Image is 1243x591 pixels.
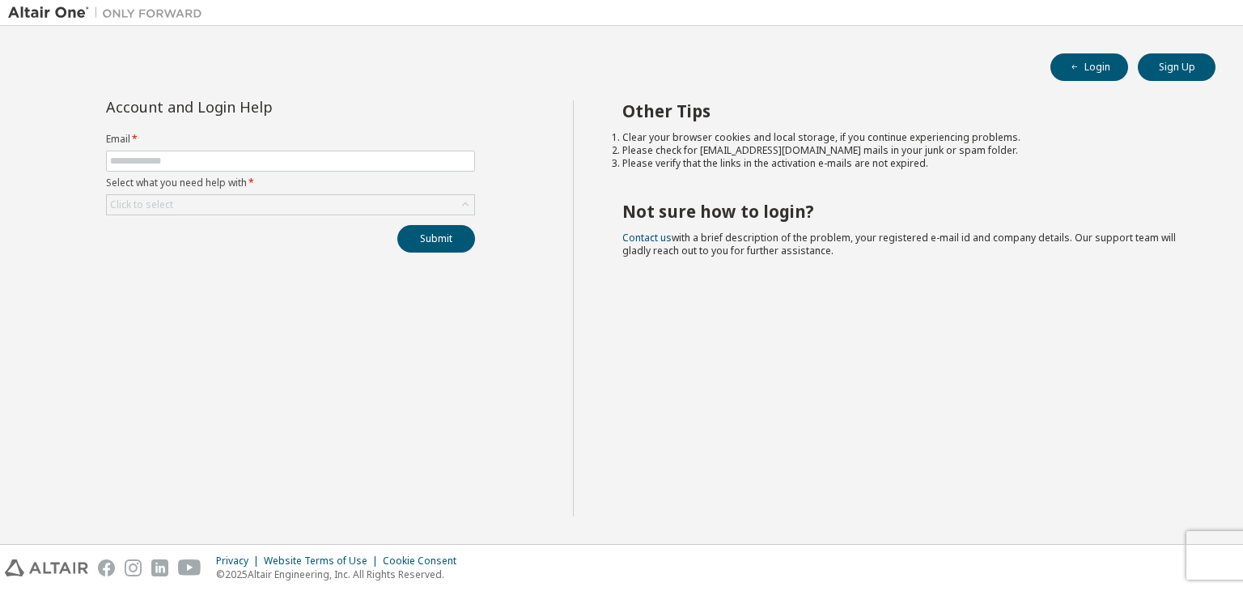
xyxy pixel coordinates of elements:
h2: Not sure how to login? [622,201,1187,222]
img: linkedin.svg [151,559,168,576]
div: Click to select [107,195,474,215]
img: facebook.svg [98,559,115,576]
a: Contact us [622,231,672,244]
img: Altair One [8,5,210,21]
img: instagram.svg [125,559,142,576]
button: Sign Up [1138,53,1215,81]
span: with a brief description of the problem, your registered e-mail id and company details. Our suppo... [622,231,1176,257]
img: altair_logo.svg [5,559,88,576]
li: Clear your browser cookies and local storage, if you continue experiencing problems. [622,131,1187,144]
button: Login [1050,53,1128,81]
button: Submit [397,225,475,253]
li: Please check for [EMAIL_ADDRESS][DOMAIN_NAME] mails in your junk or spam folder. [622,144,1187,157]
div: Cookie Consent [383,555,466,568]
p: © 2025 Altair Engineering, Inc. All Rights Reserved. [216,568,466,581]
div: Account and Login Help [106,100,401,113]
li: Please verify that the links in the activation e-mails are not expired. [622,157,1187,170]
label: Select what you need help with [106,176,475,189]
div: Website Terms of Use [264,555,383,568]
img: youtube.svg [178,559,202,576]
label: Email [106,133,475,146]
h2: Other Tips [622,100,1187,121]
div: Click to select [110,198,173,211]
div: Privacy [216,555,264,568]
